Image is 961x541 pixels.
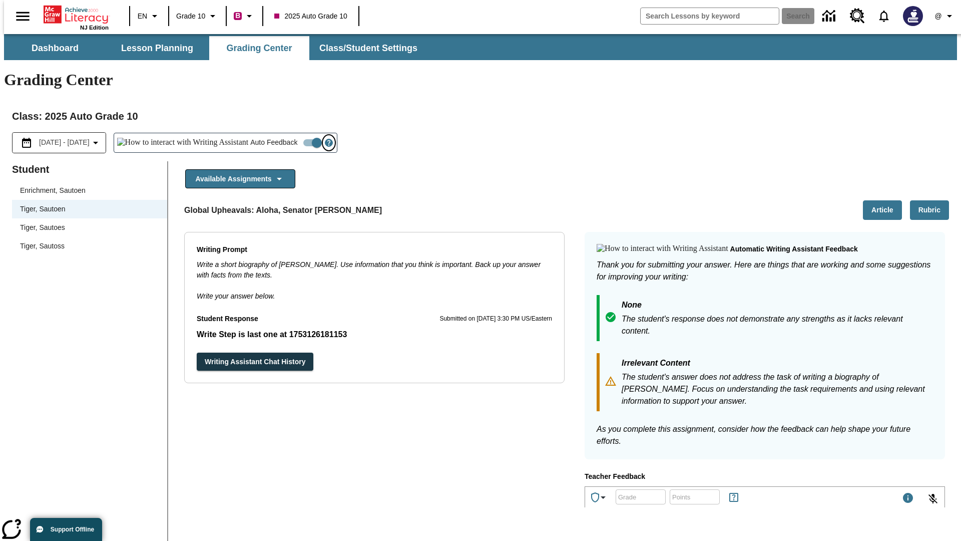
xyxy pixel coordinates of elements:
[51,526,94,533] span: Support Offline
[8,2,38,31] button: Open side menu
[117,138,249,148] img: How to interact with Writing Assistant
[20,204,66,214] div: Tiger, Sautoen
[184,204,382,216] p: Global Upheavals: Aloha, Senator [PERSON_NAME]
[138,11,147,22] span: EN
[20,241,65,251] div: Tiger, Sautoss
[197,329,552,341] p: Write Step is last one at 1753126181153
[12,218,167,237] div: Tiger, Sautoes
[44,5,109,25] a: Home
[274,11,347,22] span: 2025 Auto Grade 10
[20,222,65,233] div: Tiger, Sautoes
[197,259,552,281] p: Write a short biography of [PERSON_NAME]. Use information that you think is important. Back up yo...
[622,357,933,371] p: Irrelevant Content
[897,3,929,29] button: Select a new avatar
[32,43,79,54] span: Dashboard
[4,36,426,60] div: SubNavbar
[250,137,297,148] span: Auto Feedback
[622,313,933,337] p: The student's response does not demonstrate any strengths as it lacks relevant content.
[121,43,193,54] span: Lesson Planning
[107,36,207,60] button: Lesson Planning
[185,169,295,189] button: Available Assignments
[597,423,933,447] p: As you complete this assignment, consider how the feedback can help shape your future efforts.
[585,471,945,482] p: Teacher Feedback
[20,185,86,196] div: Enrichment, Sautoen
[730,244,858,255] p: Automatic writing assistant feedback
[439,314,552,324] p: Submitted on [DATE] 3:30 PM US/Eastern
[17,137,102,149] button: Select the date range menu item
[197,353,313,371] button: Writing Assistant Chat History
[863,200,902,220] button: Article, Will open in new tab
[4,34,957,60] div: SubNavbar
[133,7,165,25] button: Language: EN, Select a language
[597,244,728,254] img: How to interact with Writing Assistant
[209,36,309,60] button: Grading Center
[39,137,90,148] span: [DATE] - [DATE]
[30,518,102,541] button: Support Offline
[235,10,240,22] span: B
[641,8,779,24] input: search field
[12,200,167,218] div: Tiger, Sautoen
[616,483,666,510] input: Grade: Letters, numbers, %, + and - are allowed.
[844,3,871,30] a: Resource Center, Will open in new tab
[929,7,961,25] button: Profile/Settings
[5,36,105,60] button: Dashboard
[226,43,292,54] span: Grading Center
[197,329,552,341] p: Student Response
[622,299,933,313] p: None
[4,71,957,89] h1: Grading Center
[585,487,613,507] button: Achievements
[44,4,109,31] div: Home
[12,108,949,124] h2: Class : 2025 Auto Grade 10
[724,487,744,507] button: Rules for Earning Points and Achievements, Will open in new tab
[670,489,720,504] div: Points: Must be equal to or less than 25.
[319,43,417,54] span: Class/Student Settings
[616,489,666,504] div: Grade: Letters, numbers, %, + and - are allowed.
[903,6,923,26] img: Avatar
[90,137,102,149] svg: Collapse Date Range Filter
[12,237,167,255] div: Tiger, Sautoss
[172,7,223,25] button: Grade: Grade 10, Select a grade
[12,181,167,200] div: Enrichment, Sautoen
[230,7,259,25] button: Boost Class color is violet red. Change class color
[670,483,720,510] input: Points: Must be equal to or less than 25.
[597,259,933,283] p: Thank you for submitting your answer. Here are things that are working and some suggestions for i...
[910,200,949,220] button: Rubric, Will open in new tab
[4,8,146,17] body: Type your response here.
[197,244,552,255] p: Writing Prompt
[321,133,337,152] button: Open Help for Writing Assistant
[197,314,258,325] p: Student Response
[622,371,933,407] p: The student's answer does not address the task of writing a biography of [PERSON_NAME]. Focus on ...
[311,36,425,60] button: Class/Student Settings
[816,3,844,30] a: Data Center
[176,11,205,22] span: Grade 10
[197,281,552,302] p: Write your answer below.
[80,25,109,31] span: NJ Edition
[902,492,914,506] div: Maximum 1000 characters Press Escape to exit toolbar and use left and right arrow keys to access ...
[934,11,941,22] span: @
[921,487,945,511] button: Click to activate and allow voice recognition
[871,3,897,29] a: Notifications
[12,161,167,177] p: Student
